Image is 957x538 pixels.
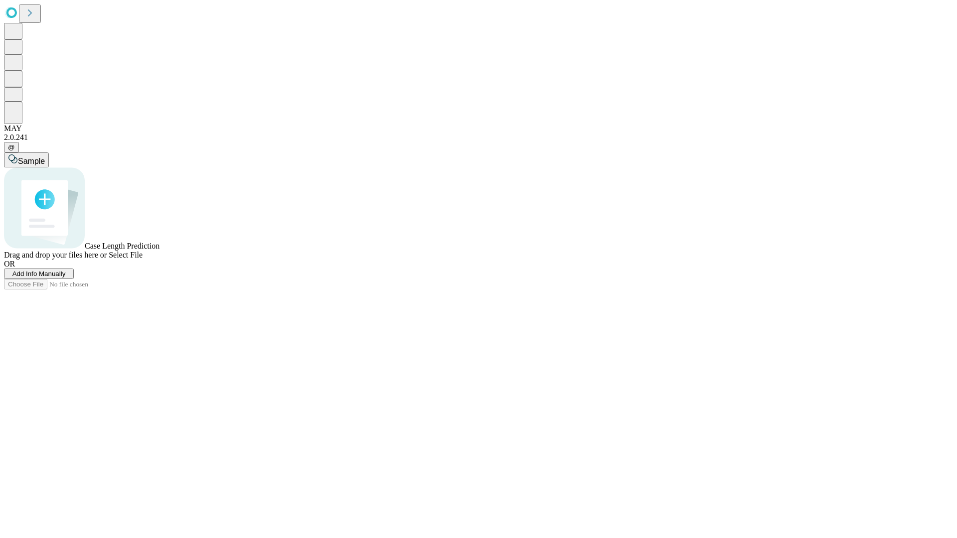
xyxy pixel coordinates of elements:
button: Sample [4,152,49,167]
button: Add Info Manually [4,269,74,279]
span: Select File [109,251,143,259]
span: Sample [18,157,45,165]
div: 2.0.241 [4,133,953,142]
span: Add Info Manually [12,270,66,277]
span: OR [4,260,15,268]
button: @ [4,142,19,152]
span: Case Length Prediction [85,242,159,250]
span: Drag and drop your files here or [4,251,107,259]
span: @ [8,143,15,151]
div: MAY [4,124,953,133]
